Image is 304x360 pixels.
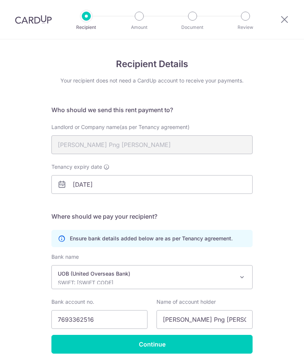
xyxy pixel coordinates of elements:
[51,175,253,194] input: DD/MM/YYYY
[172,24,214,31] p: Document
[51,212,253,221] h5: Where should we pay your recipient?
[70,235,233,242] p: Ensure bank details added below are as per Tenancy agreement.
[51,253,79,261] label: Bank name
[224,24,266,31] p: Review
[51,124,190,130] span: Landlord or Company name(as per Tenancy agreement)
[52,265,252,289] span: UOB (United Overseas Bank)
[51,298,94,306] label: Bank account no.
[51,163,102,171] span: Tenancy expiry date
[51,57,253,71] h4: Recipient Details
[58,279,234,286] p: SWIFT: [SWIFT_CODE]
[51,335,253,354] input: Continue
[51,77,253,84] div: Your recipient does not need a CardUp account to receive your payments.
[118,24,160,31] p: Amount
[157,298,216,306] label: Name of account holder
[65,24,107,31] p: Recipient
[58,270,234,277] p: UOB (United Overseas Bank)
[51,265,253,289] span: UOB (United Overseas Bank)
[51,105,253,114] h5: Who should we send this rent payment to?
[15,15,52,24] img: CardUp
